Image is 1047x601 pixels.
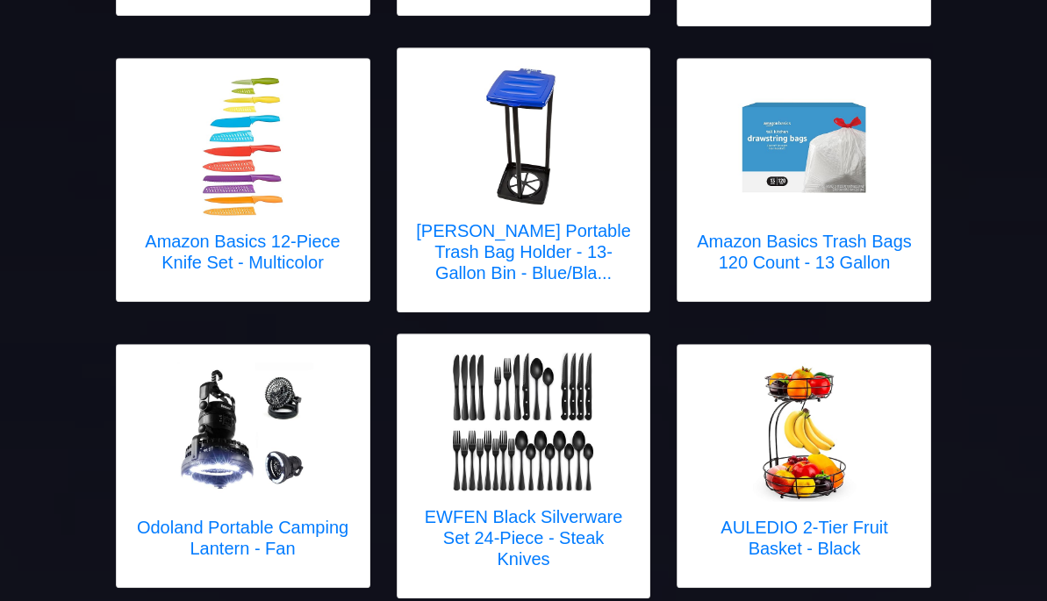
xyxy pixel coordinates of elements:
[695,362,913,569] a: AULEDIO 2-Tier Fruit Basket - Black AULEDIO 2-Tier Fruit Basket - Black
[173,76,313,217] img: Amazon Basics 12-Piece Knife Set - Multicolor
[134,76,352,283] a: Amazon Basics 12-Piece Knife Set - Multicolor Amazon Basics 12-Piece Knife Set - Multicolor
[173,362,313,503] img: Odoland Portable Camping Lantern - Fan
[415,220,633,283] h5: [PERSON_NAME] Portable Trash Bag Holder - 13-Gallon Bin - Blue/Bla...
[695,231,913,273] h5: Amazon Basics Trash Bags 120 Count - 13 Gallon
[134,362,352,569] a: Odoland Portable Camping Lantern - Fan Odoland Portable Camping Lantern - Fan
[734,362,874,503] img: AULEDIO 2-Tier Fruit Basket - Black
[695,76,913,283] a: Amazon Basics Trash Bags 120 Count - 13 Gallon Amazon Basics Trash Bags 120 Count - 13 Gallon
[415,506,633,569] h5: EWFEN Black Silverware Set 24-Piece - Steak Knives
[134,517,352,559] h5: Odoland Portable Camping Lantern - Fan
[134,231,352,273] h5: Amazon Basics 12-Piece Knife Set - Multicolor
[734,76,874,217] img: Amazon Basics Trash Bags 120 Count - 13 Gallon
[415,352,633,580] a: EWFEN Black Silverware Set 24-Piece - Steak Knives EWFEN Black Silverware Set 24-Piece - Steak Kn...
[453,66,593,206] img: Wakeman Portable Trash Bag Holder - 13-Gallon Bin - Blue/Black
[453,352,593,492] img: EWFEN Black Silverware Set 24-Piece - Steak Knives
[415,66,633,294] a: Wakeman Portable Trash Bag Holder - 13-Gallon Bin - Blue/Black [PERSON_NAME] Portable Trash Bag H...
[695,517,913,559] h5: AULEDIO 2-Tier Fruit Basket - Black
